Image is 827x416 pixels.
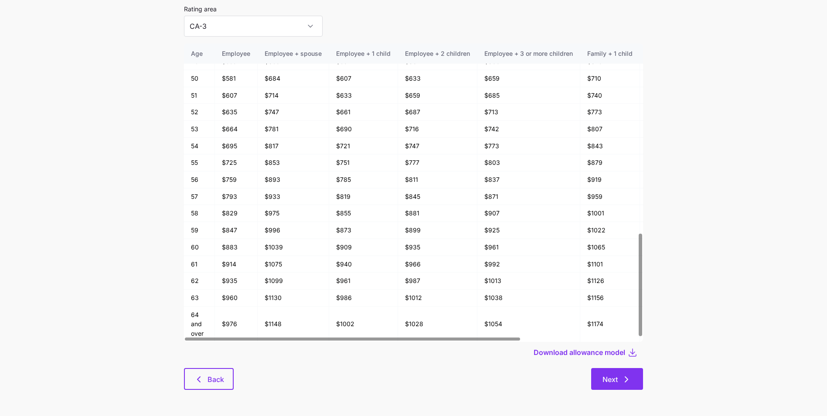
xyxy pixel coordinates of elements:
td: $855 [329,205,398,222]
td: $777 [398,154,477,171]
td: $1038 [477,290,580,307]
td: $807 [580,121,640,138]
td: $607 [215,87,258,104]
td: $986 [329,290,398,307]
td: $747 [258,104,329,121]
td: $975 [258,205,329,222]
td: 50 [184,70,215,87]
div: Age [191,49,208,58]
td: $773 [580,104,640,121]
td: $661 [329,104,398,121]
td: $1075 [258,256,329,273]
div: Employee [222,49,250,58]
td: 55 [184,154,215,171]
td: $976 [215,307,258,342]
td: $793 [215,188,258,205]
td: $829 [215,205,258,222]
td: $845 [398,188,477,205]
td: $996 [258,222,329,239]
td: $633 [329,87,398,104]
td: $959 [580,188,640,205]
td: $992 [477,256,580,273]
td: $879 [580,154,640,171]
td: $837 [477,171,580,188]
td: $847 [215,222,258,239]
td: $811 [398,171,477,188]
td: $1130 [258,290,329,307]
td: $961 [477,239,580,256]
td: $803 [477,154,580,171]
span: Download allowance model [534,347,625,358]
td: $843 [580,138,640,155]
td: $1148 [258,307,329,342]
td: $740 [580,87,640,104]
td: $881 [398,205,477,222]
td: $819 [329,188,398,205]
td: $664 [215,121,258,138]
td: $751 [329,154,398,171]
td: 54 [184,138,215,155]
td: 63 [184,290,215,307]
td: $1013 [477,273,580,290]
td: $960 [215,290,258,307]
td: $899 [398,222,477,239]
td: $871 [477,188,580,205]
td: $714 [258,87,329,104]
td: $987 [398,273,477,290]
button: Download allowance model [534,347,627,358]
td: $684 [258,70,329,87]
div: Employee + spouse [265,49,322,58]
td: $721 [329,138,398,155]
td: $633 [398,70,477,87]
td: $853 [258,154,329,171]
td: 64 and over [184,307,215,342]
td: $1002 [329,307,398,342]
td: $925 [477,222,580,239]
td: $659 [398,87,477,104]
div: Employee + 2 children [405,49,470,58]
td: $883 [215,239,258,256]
td: $1126 [580,273,640,290]
td: $607 [329,70,398,87]
td: $907 [477,205,580,222]
td: $1001 [580,205,640,222]
td: $773 [477,138,580,155]
td: $1174 [580,307,640,342]
td: $1054 [477,307,580,342]
td: $1039 [258,239,329,256]
td: $687 [398,104,477,121]
div: Employee + 1 child [336,49,391,58]
td: $961 [329,273,398,290]
td: $1099 [258,273,329,290]
td: $873 [329,222,398,239]
td: $914 [215,256,258,273]
td: $817 [258,138,329,155]
td: $1012 [398,290,477,307]
span: Back [208,374,224,385]
td: $966 [398,256,477,273]
td: $933 [258,188,329,205]
td: $893 [258,171,329,188]
td: $659 [477,70,580,87]
td: $695 [215,138,258,155]
button: Back [184,368,234,390]
label: Rating area [184,4,217,14]
td: $685 [477,87,580,104]
td: $940 [329,256,398,273]
td: $742 [477,121,580,138]
td: $935 [398,239,477,256]
td: $785 [329,171,398,188]
td: $1028 [398,307,477,342]
td: $747 [398,138,477,155]
td: $725 [215,154,258,171]
td: $935 [215,273,258,290]
td: $1065 [580,239,640,256]
td: $781 [258,121,329,138]
td: 53 [184,121,215,138]
input: Select a rating area [184,16,323,37]
td: $690 [329,121,398,138]
td: $1156 [580,290,640,307]
td: $581 [215,70,258,87]
td: $710 [580,70,640,87]
td: $759 [215,171,258,188]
